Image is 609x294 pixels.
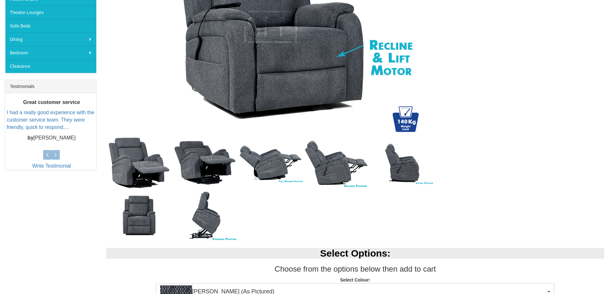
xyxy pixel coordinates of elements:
[320,248,390,258] b: Select Options:
[23,99,80,105] b: Great customer service
[7,134,96,142] p: [PERSON_NAME]
[5,60,96,73] a: Clearance
[5,6,96,19] a: Theatre Lounges
[5,46,96,60] a: Bedroom
[5,19,96,33] a: Sofa Beds
[5,33,96,46] a: Dining
[106,265,604,273] h3: Choose from the options below then add to cart
[340,277,371,282] strong: Select Colour:
[27,135,34,140] b: by
[32,163,71,169] a: Write Testimonial
[5,80,96,93] div: Testimonials
[7,110,94,130] a: I had a really good experience with the customer service team. They were friendly, quick to respo...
